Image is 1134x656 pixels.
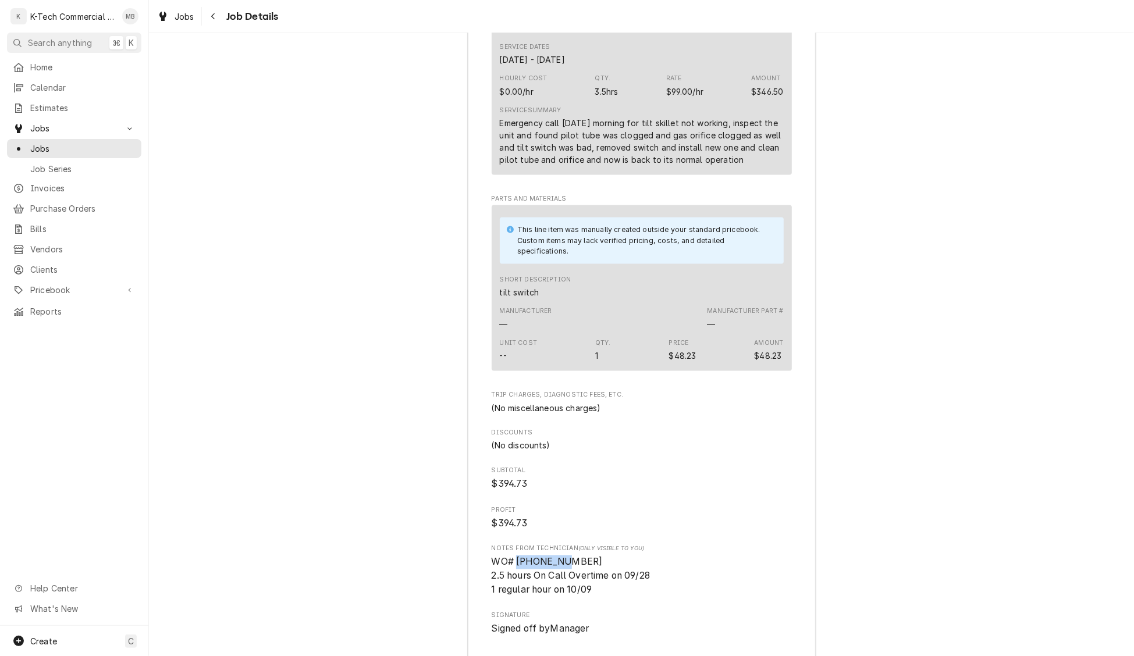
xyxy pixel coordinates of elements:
[7,219,141,238] a: Bills
[492,428,792,451] div: Discounts
[30,284,118,296] span: Pricebook
[751,74,783,97] div: Amount
[500,74,548,83] div: Hourly Cost
[707,306,783,316] div: Manufacturer Part #
[175,10,194,23] span: Jobs
[492,390,792,413] div: Trip Charges, Diagnostic Fees, etc.
[492,477,792,491] span: Subtotal
[7,139,141,158] a: Jobs
[7,280,141,300] a: Go to Pricebook
[666,74,703,97] div: Price
[500,338,537,348] div: Unit Cost
[152,7,199,26] a: Jobs
[500,338,537,362] div: Cost
[7,199,141,218] a: Purchase Orders
[30,102,136,114] span: Estimates
[30,582,134,594] span: Help Center
[500,350,507,362] div: Cost
[492,2,792,175] div: Line Item
[30,182,136,194] span: Invoices
[500,85,534,98] div: Cost
[492,194,792,376] div: Parts and Materials
[204,7,223,26] button: Navigate back
[595,338,611,348] div: Qty.
[112,37,120,49] span: ⌘
[7,119,141,138] a: Go to Jobs
[7,240,141,259] a: Vendors
[751,74,780,83] div: Amount
[595,74,618,97] div: Quantity
[500,275,571,298] div: Short Description
[707,318,715,330] div: Part Number
[751,85,783,98] div: Amount
[500,106,561,115] div: Service Summary
[500,42,565,66] div: Service Dates
[500,42,550,52] div: Service Dates
[30,202,136,215] span: Purchase Orders
[122,8,138,24] div: Mehdi Bazidane's Avatar
[578,546,644,552] span: (Only Visible to You)
[492,557,650,595] span: WO# [PHONE_NUMBER] 2.5 hours On Call Overtime on 09/28 1 regular hour on 10/09
[30,636,57,646] span: Create
[755,338,784,362] div: Amount
[7,179,141,198] a: Invoices
[669,338,689,348] div: Price
[755,350,782,362] div: Amount
[30,142,136,155] span: Jobs
[30,602,134,615] span: What's New
[492,611,792,621] span: Signature
[30,223,136,235] span: Bills
[128,635,134,647] span: C
[500,306,552,330] div: Manufacturer
[500,275,571,284] div: Short Description
[492,428,792,437] span: Discounts
[492,205,792,376] div: Parts and Materials List
[223,9,279,24] span: Job Details
[7,302,141,321] a: Reports
[492,402,792,414] div: Trip Charges, Diagnostic Fees, etc. List
[595,85,618,98] div: Quantity
[755,338,784,348] div: Amount
[500,286,539,298] div: Short Description
[7,58,141,77] a: Home
[7,98,141,117] a: Estimates
[500,74,548,97] div: Cost
[7,78,141,97] a: Calendar
[517,224,772,256] div: This line item was manually created outside your standard pricebook. Custom items may lack verifi...
[7,599,141,618] a: Go to What's New
[500,306,552,316] div: Manufacturer
[595,338,611,362] div: Quantity
[669,338,696,362] div: Price
[30,122,118,134] span: Jobs
[30,163,136,175] span: Job Series
[7,260,141,279] a: Clients
[30,305,136,318] span: Reports
[30,10,116,23] div: K-Tech Commercial Kitchen Repair & Maintenance
[595,350,598,362] div: Quantity
[7,33,141,53] button: Search anything⌘K
[492,205,792,370] div: Line Item
[492,544,792,597] div: [object Object]
[30,243,136,255] span: Vendors
[500,318,508,330] div: Manufacturer
[492,505,792,530] div: Profit
[30,263,136,276] span: Clients
[7,159,141,179] a: Job Series
[492,439,792,451] div: Discounts List
[122,8,138,24] div: MB
[492,516,792,530] span: Profit
[129,37,134,49] span: K
[492,544,792,554] span: Notes from Technician
[492,478,528,489] span: $394.73
[666,74,682,83] div: Rate
[10,8,27,24] div: K
[595,74,610,83] div: Qty.
[492,466,792,491] div: Subtotal
[492,194,792,204] span: Parts and Materials
[28,37,92,49] span: Search anything
[669,350,696,362] div: Price
[666,85,703,98] div: Price
[500,54,565,66] div: Service Dates
[500,117,784,166] div: Emergency call [DATE] morning for tilt skillet not working, inspect the unit and found pilot tube...
[492,466,792,475] span: Subtotal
